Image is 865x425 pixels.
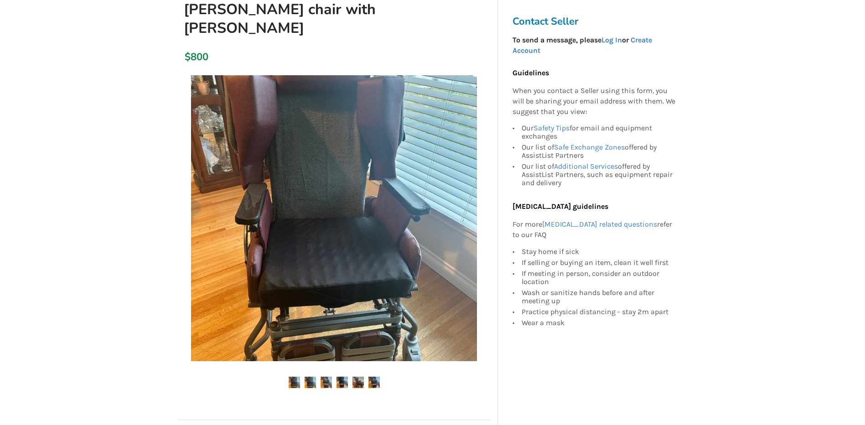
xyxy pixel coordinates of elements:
div: If meeting in person, consider an outdoor location [522,268,676,287]
div: Our list of offered by AssistList Partners [522,142,676,161]
a: Log In [601,36,622,44]
b: [MEDICAL_DATA] guidelines [513,202,608,211]
div: Our list of offered by AssistList Partners, such as equipment repair and delivery [522,161,676,187]
div: If selling or buying an item, clean it well first [522,257,676,268]
img: broda chair with roho cushion-wheelchair-mobility-burnaby-assistlist-listing [352,377,364,388]
img: broda chair with roho cushion-wheelchair-mobility-burnaby-assistlist-listing [321,377,332,388]
div: Stay home if sick [522,248,676,257]
img: broda chair with roho cushion-wheelchair-mobility-burnaby-assistlist-listing [337,377,348,388]
div: Practice physical distancing - stay 2m apart [522,306,676,317]
strong: To send a message, please or [513,36,652,55]
p: When you contact a Seller using this form, you will be sharing your email address with them. We s... [513,86,676,117]
p: For more refer to our FAQ [513,219,676,240]
h3: Contact Seller [513,15,680,28]
div: $800 [185,51,190,63]
div: Wear a mask [522,317,676,327]
img: broda chair with roho cushion-wheelchair-mobility-burnaby-assistlist-listing [289,377,300,388]
b: Guidelines [513,68,549,77]
a: Safe Exchange Zones [554,143,625,151]
img: broda chair with roho cushion-wheelchair-mobility-burnaby-assistlist-listing [368,377,380,388]
a: Additional Services [554,162,618,171]
a: [MEDICAL_DATA] related questions [542,220,657,228]
img: broda chair with roho cushion-wheelchair-mobility-burnaby-assistlist-listing [305,377,316,388]
a: Safety Tips [534,124,570,132]
div: Wash or sanitize hands before and after meeting up [522,287,676,306]
div: Our for email and equipment exchanges [522,124,676,142]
